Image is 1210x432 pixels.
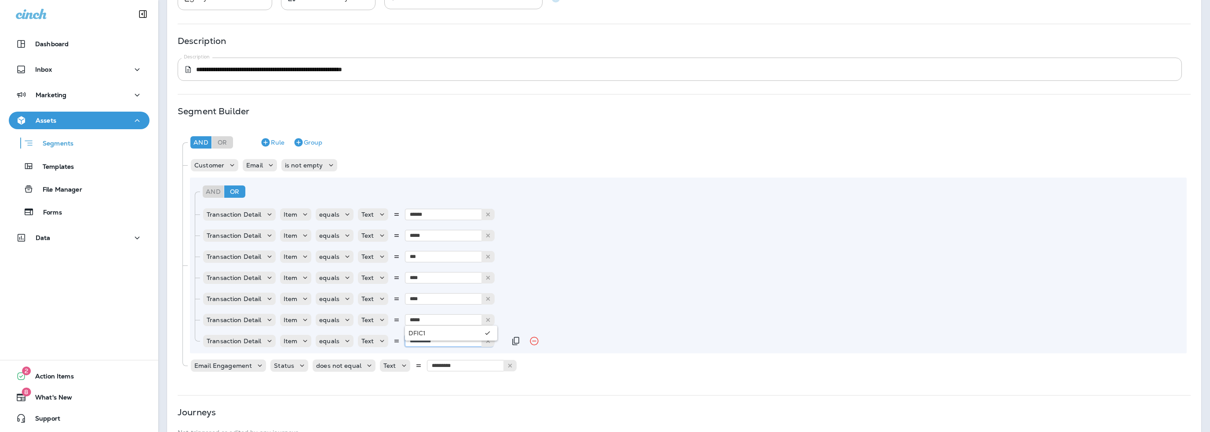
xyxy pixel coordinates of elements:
[34,140,73,149] p: Segments
[507,332,525,350] button: Duplicate Rule
[284,211,298,218] p: Item
[9,410,149,427] button: Support
[257,135,288,149] button: Rule
[9,61,149,78] button: Inbox
[284,316,298,323] p: Item
[319,316,339,323] p: equals
[284,295,298,302] p: Item
[361,253,374,260] p: Text
[36,117,56,124] p: Assets
[525,332,543,350] button: Remove Rule
[26,394,72,404] span: What's New
[290,135,326,149] button: Group
[284,253,298,260] p: Item
[9,367,149,385] button: 2Action Items
[246,162,263,169] p: Email
[9,35,149,53] button: Dashboard
[194,362,252,369] p: Email Engagement
[319,338,339,345] p: equals
[178,37,226,44] p: Description
[285,162,323,169] p: is not empty
[9,112,149,129] button: Assets
[284,338,298,345] p: Item
[361,295,374,302] p: Text
[361,274,374,281] p: Text
[26,415,60,425] span: Support
[36,234,51,241] p: Data
[284,274,298,281] p: Item
[319,232,339,239] p: equals
[22,388,31,396] span: 8
[361,338,374,345] p: Text
[274,362,294,369] p: Status
[9,86,149,104] button: Marketing
[207,295,262,302] p: Transaction Detail
[178,108,249,115] p: Segment Builder
[190,136,211,149] div: And
[212,136,233,149] div: Or
[207,211,262,218] p: Transaction Detail
[35,66,52,73] p: Inbox
[207,253,262,260] p: Transaction Detail
[316,362,361,369] p: does not equal
[36,91,66,98] p: Marketing
[9,388,149,406] button: 8What's New
[34,163,74,171] p: Templates
[203,185,224,198] div: And
[184,54,210,60] label: Description
[26,373,74,383] span: Action Items
[224,185,245,198] div: Or
[131,5,155,23] button: Collapse Sidebar
[178,409,216,416] p: Journeys
[319,211,339,218] p: equals
[9,157,149,175] button: Templates
[207,232,262,239] p: Transaction Detail
[284,232,298,239] p: Item
[194,162,224,169] p: Customer
[34,186,82,194] p: File Manager
[207,274,262,281] p: Transaction Detail
[9,134,149,152] button: Segments
[383,362,396,369] p: Text
[207,338,262,345] p: Transaction Detail
[361,316,374,323] p: Text
[361,211,374,218] p: Text
[9,229,149,247] button: Data
[9,203,149,221] button: Forms
[207,316,262,323] p: Transaction Detail
[319,274,339,281] p: equals
[9,180,149,198] button: File Manager
[361,232,374,239] p: Text
[408,330,481,337] div: DFIC1
[22,367,31,375] span: 2
[35,40,69,47] p: Dashboard
[34,209,62,217] p: Forms
[319,253,339,260] p: equals
[319,295,339,302] p: equals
